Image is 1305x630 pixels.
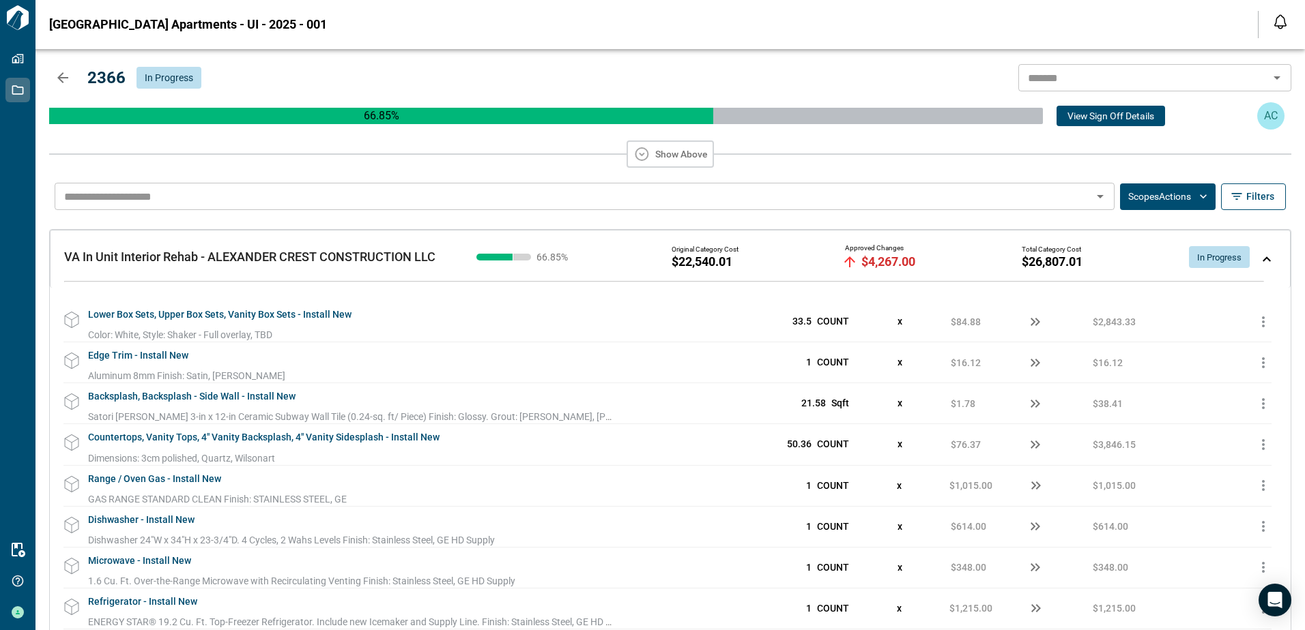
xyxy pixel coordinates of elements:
span: $38.41 [1093,397,1123,410]
span: x [898,357,902,367]
span: $614.00 [951,520,986,533]
p: 66.85 % [49,108,713,124]
span: Total Category Cost [1022,245,1081,254]
span: In Progress [145,72,193,83]
span: $348.00 [1093,560,1128,574]
button: Open [1091,187,1110,206]
span: Refrigerator - Install New [88,588,197,615]
button: Open [1267,68,1287,87]
span: Dimensions: 3cm polished, Quartz, Wilsonart [88,453,275,464]
span: x [898,438,902,449]
span: x [897,603,902,614]
span: Range / Oven Gas - Install New [88,466,221,492]
span: Backsplash, Backsplash - Side Wall - Install New [88,383,296,410]
span: COUNT [817,357,849,367]
span: GAS RANGE STANDARD CLEAN Finish: STAINLESS STEEL, GE [88,494,347,505]
span: 21.58 [801,397,826,408]
span: $84.88 [951,315,981,329]
span: 1 [806,521,812,532]
button: ScopesActions [1120,183,1216,210]
span: Edge Trim - Install New [88,342,188,369]
button: Filters [1221,183,1286,210]
span: $1.78 [951,397,975,410]
span: 66.85 % [536,252,577,262]
span: x [898,397,902,408]
span: $614.00 [1093,520,1128,533]
span: VA In Unit Interior Rehab - ALEXANDER CREST CONSTRUCTION LLC [64,250,435,264]
span: COUNT [817,316,849,327]
button: Open notification feed [1270,11,1291,33]
span: $1,215.00 [949,601,992,615]
span: Original Category Cost [672,245,738,254]
span: COUNT [817,562,849,573]
span: In Progress [1189,252,1250,262]
span: COUNT [817,480,849,491]
span: ENERGY STAR® 19.2 Cu. Ft. Top-Freezer Refrigerator. Include new Icemaker and Supply Line. Finish:... [88,616,634,627]
span: $1,015.00 [1093,479,1136,492]
div: VA In Unit Interior Rehab - ALEXANDER CREST CONSTRUCTION LLC66.85%Original Category Cost$22,540.0... [50,230,1291,288]
span: $1,215.00 [1093,601,1136,615]
span: 1 [806,357,812,367]
span: [GEOGRAPHIC_DATA] Apartments - UI - 2025 - 001 [49,18,327,31]
button: Show Above [627,140,714,168]
span: Countertops, Vanity Tops, 4" Vanity Backsplash, 4" Vanity Sidesplash - Install New [88,424,440,451]
span: 1 [806,562,812,573]
span: Color: White, Style: Shaker - Full overlay, TBD [88,329,272,340]
span: COUNT [817,521,849,532]
span: 1 [806,480,812,491]
span: Filters [1246,190,1274,203]
span: Sqft [831,397,849,408]
span: Lower Box Sets, Upper Box Sets, Vanity Box Sets - Install New [88,301,352,328]
span: $1,015.00 [949,479,992,492]
span: $76.37 [951,438,981,451]
span: Dishwasher 24"W x 34"H x 23-3/4"D. 4 Cycles, 2 Wahs Levels Finish: Stainless Steel, GE HD Supply [88,535,495,545]
button: View Sign Off Details [1057,106,1165,126]
span: COUNT [817,438,849,449]
span: 33.5 [792,316,812,327]
span: Satori Pearl White 3-in x 12-in Ceramic Subway Wall Tile (0.24-sq. ft/ Piece) Finish: Glossy. Gro... [88,411,670,422]
span: Dishwasher - Install New [88,507,195,533]
span: $16.12 [951,356,981,370]
span: Aluminum 8mm Finish: Satin, Schluter [88,370,285,381]
span: $26,807.01 [1022,255,1082,269]
div: Open Intercom Messenger [1259,584,1291,616]
span: $22,540.01 [672,255,732,269]
div: Completed & Invoiced $17920.8 (66.85%) [49,108,713,124]
span: $4,267.00 [861,255,915,269]
img: expand [1263,256,1271,262]
span: 1.6 Cu. Ft. Over-the-Range Microwave with Recirculating Venting Finish: Stainless Steel, GE HD Su... [88,575,515,586]
span: $3,846.15 [1093,438,1136,451]
span: $2,843.33 [1093,315,1136,329]
span: $16.12 [1093,356,1123,370]
span: Approved Changes [845,244,904,252]
p: AC [1264,108,1278,124]
span: x [898,316,902,327]
span: x [898,562,902,573]
span: 2366 [87,68,126,87]
span: 50.36 [787,438,812,449]
span: x [898,521,902,532]
span: Microwave - Install New [88,547,191,574]
span: $348.00 [951,560,986,574]
span: x [897,480,902,491]
span: COUNT [817,603,849,614]
span: 1 [806,603,812,614]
